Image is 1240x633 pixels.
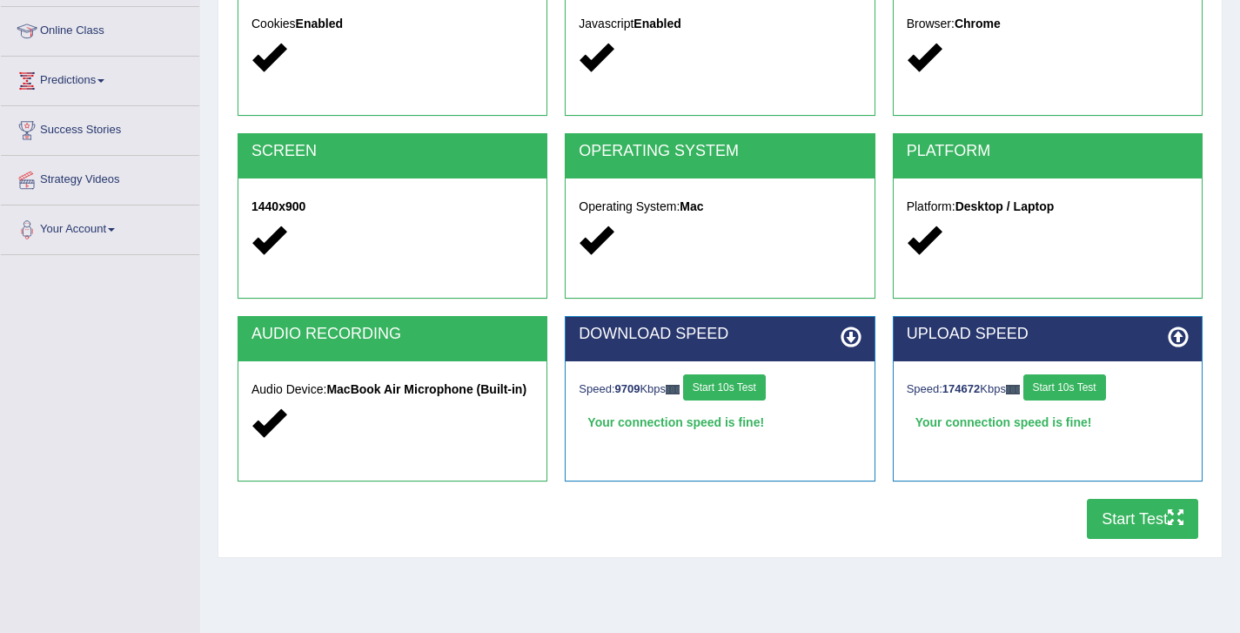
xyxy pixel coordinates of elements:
a: Online Class [1,7,199,51]
div: Speed: Kbps [579,374,861,405]
strong: 174672 [942,382,980,395]
strong: 1440x900 [251,199,305,213]
button: Start 10s Test [1023,374,1106,401]
h5: Platform: [907,200,1189,213]
a: Strategy Videos [1,156,199,199]
h2: SCREEN [251,143,533,160]
a: Success Stories [1,106,199,150]
a: Predictions [1,57,199,100]
h2: DOWNLOAD SPEED [579,326,861,343]
a: Your Account [1,205,199,249]
img: ajax-loader-fb-connection.gif [1006,385,1020,394]
h5: Audio Device: [251,383,533,396]
button: Start 10s Test [683,374,766,401]
strong: Enabled [633,17,680,30]
div: Your connection speed is fine! [579,409,861,435]
h5: Browser: [907,17,1189,30]
strong: Desktop / Laptop [955,199,1055,213]
strong: 9709 [615,382,640,395]
strong: MacBook Air Microphone (Built-in) [326,382,526,396]
h2: AUDIO RECORDING [251,326,533,343]
img: ajax-loader-fb-connection.gif [666,385,680,394]
h5: Operating System: [579,200,861,213]
h5: Javascript [579,17,861,30]
strong: Mac [680,199,703,213]
h2: UPLOAD SPEED [907,326,1189,343]
h2: PLATFORM [907,143,1189,160]
h2: OPERATING SYSTEM [579,143,861,160]
strong: Enabled [296,17,343,30]
strong: Chrome [955,17,1001,30]
div: Speed: Kbps [907,374,1189,405]
button: Start Test [1087,499,1198,539]
div: Your connection speed is fine! [907,409,1189,435]
h5: Cookies [251,17,533,30]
